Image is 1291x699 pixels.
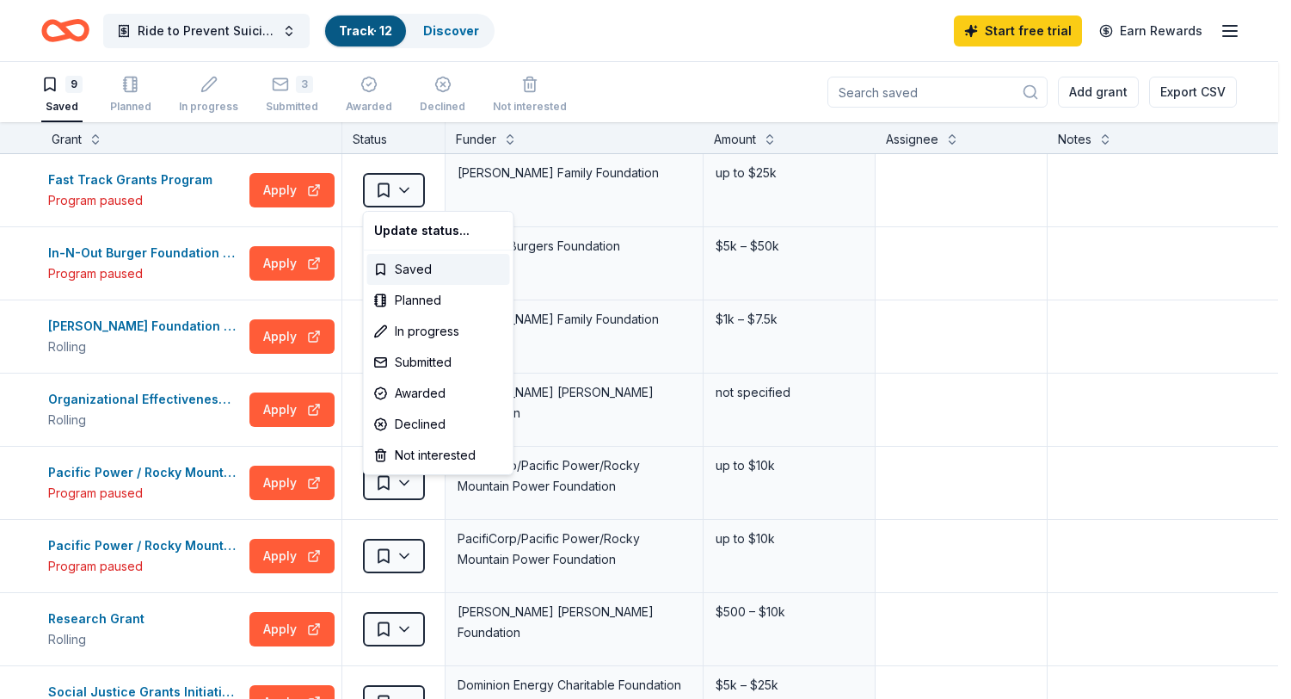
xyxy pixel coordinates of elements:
[367,347,510,378] div: Submitted
[367,378,510,409] div: Awarded
[367,215,510,246] div: Update status...
[367,285,510,316] div: Planned
[367,409,510,440] div: Declined
[367,316,510,347] div: In progress
[367,254,510,285] div: Saved
[367,440,510,471] div: Not interested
